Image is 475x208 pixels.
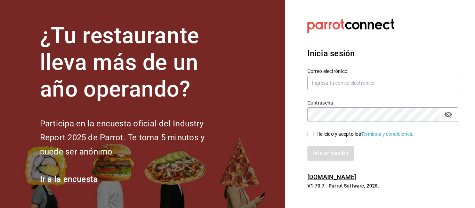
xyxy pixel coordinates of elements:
input: Ingresa tu correo electrónico [307,76,458,90]
label: Contraseña [307,100,458,105]
button: passwordField [442,109,454,120]
a: [DOMAIN_NAME] [307,173,356,181]
a: Ir a la encuesta [40,174,98,184]
h2: Participa en la encuesta oficial del Industry Report 2025 de Parrot. Te toma 5 minutos y puede se... [40,117,228,159]
h1: ¿Tu restaurante lleva más de un año operando? [40,23,228,102]
label: Correo electrónico [307,69,458,74]
h3: Inicia sesión [307,47,458,60]
p: V1.70.7 - Parrot Software, 2025. [307,182,458,189]
a: Términos y condiciones. [361,131,413,137]
div: He leído y acepto los [316,131,414,138]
